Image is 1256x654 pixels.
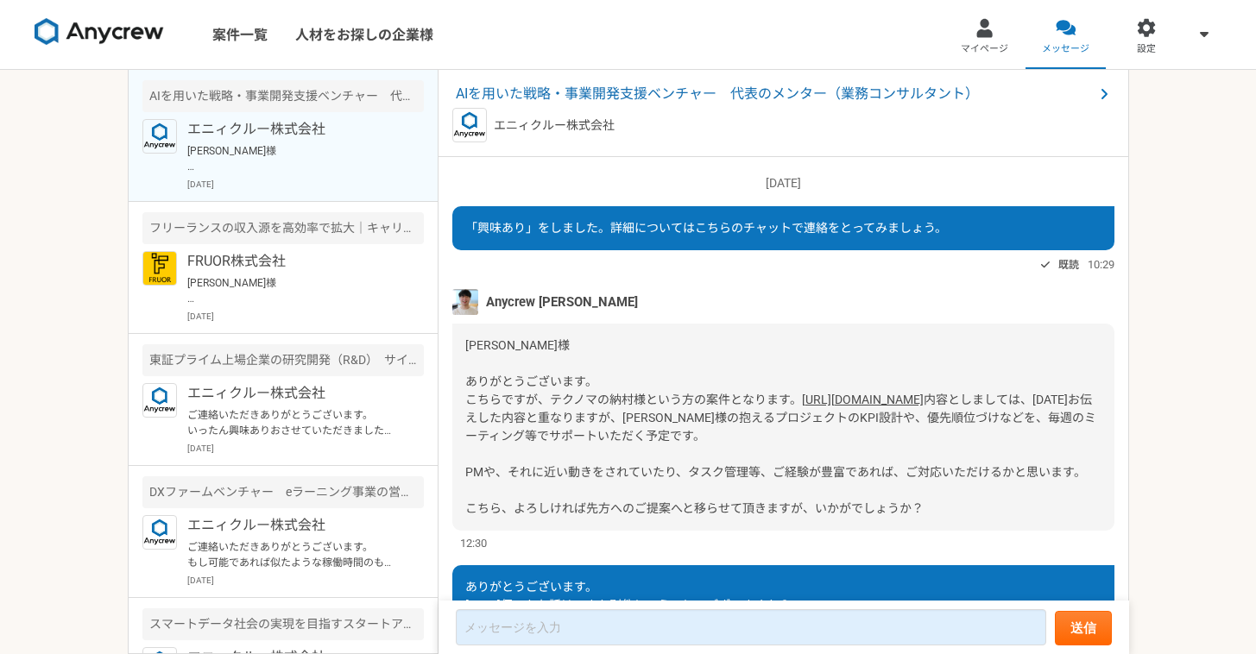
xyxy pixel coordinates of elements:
[142,383,177,418] img: logo_text_blue_01.png
[142,212,424,244] div: フリーランスの収入源を高効率で拡大｜キャリアアドバイザー（完全リモート）
[187,442,424,455] p: [DATE]
[187,539,401,570] p: ご連絡いただきありがとうございます。 もし可能であれば似たような稼働時間のものがあればご案内いただけますと幸いです。 何卒宜しくお願い申し上げます。
[142,251,177,286] img: FRUOR%E3%83%AD%E3%82%B3%E3%82%99.png
[1055,611,1112,645] button: 送信
[802,393,924,406] a: [URL][DOMAIN_NAME]
[35,18,164,46] img: 8DqYSo04kwAAAAASUVORK5CYII=
[452,289,478,315] img: %E3%83%95%E3%82%9A%E3%83%AD%E3%83%95%E3%82%A3%E3%83%BC%E3%83%AB%E7%94%BB%E5%83%8F%E3%81%AE%E3%82%...
[961,42,1008,56] span: マイページ
[187,178,424,191] p: [DATE]
[465,338,802,406] span: [PERSON_NAME]様 ありがとうございます。 こちらですが、テクノマの納村様という方の案件となります。
[187,515,401,536] p: エニィクルー株式会社
[187,275,401,306] p: [PERSON_NAME]様 お世話になっております。 FRUOR株式会社[PERSON_NAME]でございます。 キャリアアドバイザーの資格は不要でございます。 未経験の方でも当社にてサポート...
[142,344,424,376] div: 東証プライム上場企業の研究開発（R&D） サイエンスメンバー
[187,251,401,272] p: FRUOR株式会社
[452,108,487,142] img: logo_text_blue_01.png
[187,407,401,438] p: ご連絡いただきありがとうございます。 いったん興味ありおさせていただきました。 よろしくお願い申し上げます。
[465,221,947,235] span: 「興味あり」をしました。詳細についてはこちらのチャットで連絡をとってみましょう。
[187,143,401,174] p: [PERSON_NAME]様 本件、ご返信が遅くなり、失礼いたしました。 [PERSON_NAME]様へのご評価は高かったのですが、今回、先方の知人経由で、本ポジションを担っていただける人材を紹...
[465,393,1096,515] span: 内容としましては、[DATE]お伝えした内容と重なりますが、[PERSON_NAME]様の抱えるプロジェクトのKPI設計や、優先順位づけなどを、毎週のミーティング等でサポートいただく予定です。 ...
[1088,256,1114,273] span: 10:29
[1058,255,1079,275] span: 既読
[142,80,424,112] div: AIを用いた戦略・事業開発支援ベンチャー 代表のメンター（業務コンサルタント）
[1137,42,1156,56] span: 設定
[142,515,177,550] img: logo_text_blue_01.png
[456,84,1094,104] span: AIを用いた戦略・事業開発支援ベンチャー 代表のメンター（業務コンサルタント）
[187,310,424,323] p: [DATE]
[494,116,615,135] p: エニィクルー株式会社
[452,174,1114,192] p: [DATE]
[142,608,424,640] div: スマートデータ社会の実現を目指すスタートアップ カスタマーサクセス
[486,292,638,311] span: Anycrew [PERSON_NAME]
[1042,42,1089,56] span: メッセージ
[187,119,401,140] p: エニィクルー株式会社
[142,119,177,154] img: logo_text_blue_01.png
[187,574,424,587] p: [DATE]
[142,476,424,508] div: DXファームベンチャー eラーニング事業の営業業務（講師の獲得や稼働サポート）
[460,535,487,551] span: 12:30
[187,383,401,404] p: エニィクルー株式会社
